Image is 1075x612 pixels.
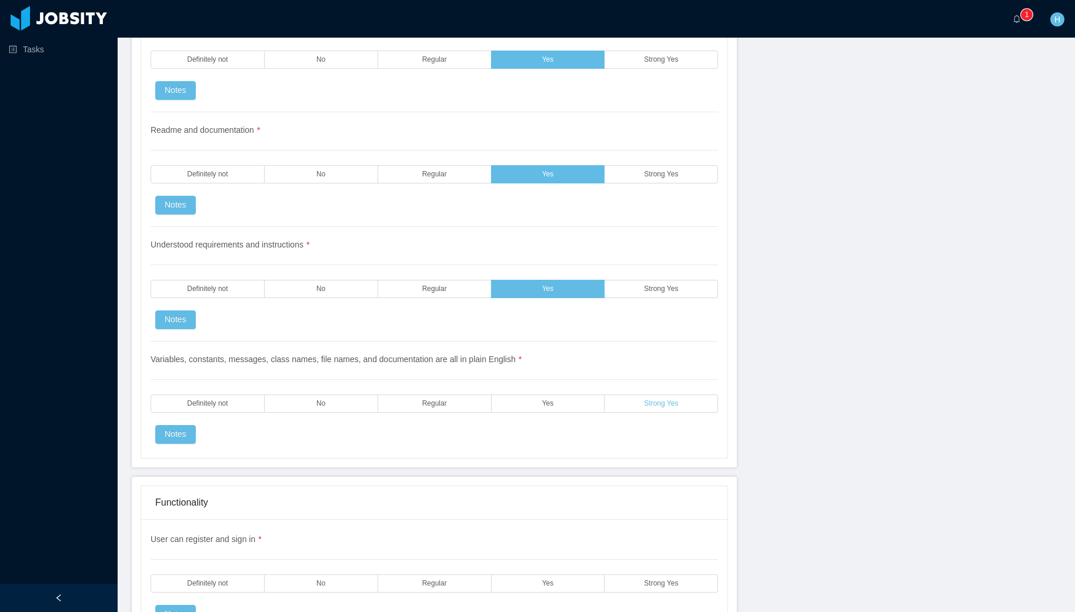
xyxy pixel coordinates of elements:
[422,285,447,293] span: Regular
[155,486,713,519] div: Functionality
[542,170,554,178] span: Yes
[316,400,325,407] span: No
[644,400,678,407] span: Strong Yes
[644,56,678,63] span: Strong Yes
[155,81,196,100] button: Notes
[316,580,325,587] span: No
[644,580,678,587] span: Strong Yes
[542,580,554,587] span: Yes
[316,56,325,63] span: No
[316,285,325,293] span: No
[316,170,325,178] span: No
[151,125,260,135] span: Readme and documentation
[422,56,447,63] span: Regular
[422,400,447,407] span: Regular
[644,285,678,293] span: Strong Yes
[155,425,196,444] button: Notes
[155,196,196,215] button: Notes
[422,580,447,587] span: Regular
[151,534,262,544] span: User can register and sign in
[1054,12,1060,26] span: H
[542,56,554,63] span: Yes
[187,580,228,587] span: Definitely not
[542,400,554,407] span: Yes
[187,285,228,293] span: Definitely not
[187,170,228,178] span: Definitely not
[644,170,678,178] span: Strong Yes
[151,240,309,249] span: Understood requirements and instructions
[542,285,554,293] span: Yes
[1025,9,1029,21] p: 1
[422,170,447,178] span: Regular
[155,310,196,329] button: Notes
[187,56,228,63] span: Definitely not
[1021,9,1033,21] sup: 1
[1013,15,1021,23] i: icon: bell
[9,38,108,61] a: icon: profileTasks
[151,355,522,364] span: Variables, constants, messages, class names, file names, and documentation are all in plain English
[187,400,228,407] span: Definitely not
